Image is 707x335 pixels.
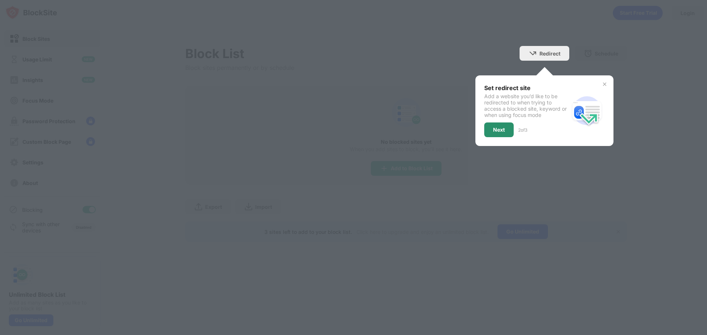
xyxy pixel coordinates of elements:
[484,93,569,118] div: Add a website you’d like to be redirected to when trying to access a blocked site, keyword or whe...
[602,81,608,87] img: x-button.svg
[484,84,569,92] div: Set redirect site
[518,127,527,133] div: 2 of 3
[493,127,505,133] div: Next
[539,50,560,57] div: Redirect
[569,93,605,128] img: redirect.svg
